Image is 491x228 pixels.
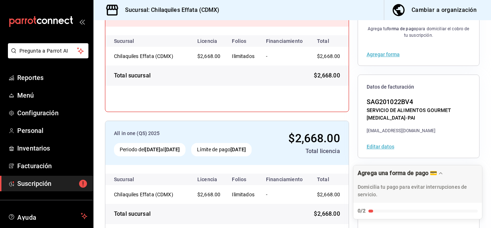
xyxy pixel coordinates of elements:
[308,35,352,47] th: Total
[191,143,252,156] div: Límite de pago
[114,130,267,137] div: All in one (QS) 2025
[17,126,87,135] span: Personal
[260,35,308,47] th: Financiamiento
[317,53,340,59] span: $2,668.00
[17,212,78,220] span: Ayuda
[260,47,308,66] td: -
[367,84,471,90] span: Datos de facturación
[308,174,352,185] th: Total
[17,143,87,153] span: Inventarios
[367,144,394,149] button: Editar datos
[114,53,186,60] div: Chilaquiles Effata (CDMX)
[19,47,77,55] span: Pregunta a Parrot AI
[114,38,153,44] div: Sucursal
[314,210,340,218] span: $2,668.00
[226,185,260,204] td: Ilimitados
[114,143,185,156] div: Periodo del al
[358,207,366,215] div: 0/2
[165,147,180,152] strong: [DATE]
[226,174,260,185] th: Folios
[114,191,186,198] div: Chilaquiles Effata (CDMX)
[17,90,87,100] span: Menú
[114,176,153,182] div: Sucursal
[358,170,437,176] div: Agrega una forma de pago 💳
[17,179,87,188] span: Suscripción
[358,183,478,198] p: Domicilia tu pago para evitar interrupciones de servicio.
[119,6,220,14] h3: Sucursal: Chilaquiles Effata (CDMX)
[353,165,482,203] div: Drag to move checklist
[367,52,400,57] button: Agregar forma
[5,52,88,60] a: Pregunta a Parrot AI
[226,47,260,66] td: Ilimitados
[260,185,308,204] td: -
[367,107,471,122] div: SERVICIO DE ALIMENTOS GOURMET [MEDICAL_DATA]-PAI
[317,192,340,197] span: $2,668.00
[387,26,416,31] strong: forma de pago
[367,26,471,39] div: Agrega tu para domiciliar el cobro de tu suscripción.
[145,147,160,152] strong: [DATE]
[367,128,471,134] div: [EMAIL_ADDRESS][DOMAIN_NAME]
[314,71,340,80] span: $2,668.00
[192,35,226,47] th: Licencia
[17,161,87,171] span: Facturación
[79,19,85,24] button: open_drawer_menu
[226,35,260,47] th: Folios
[197,192,220,197] span: $2,668.00
[192,174,226,185] th: Licencia
[353,165,482,219] button: Expand Checklist
[367,97,471,107] div: SAG201022BV4
[8,43,88,58] button: Pregunta a Parrot AI
[230,147,246,152] strong: [DATE]
[114,71,151,80] div: Total sucursal
[412,5,477,15] div: Cambiar a organización
[260,174,308,185] th: Financiamiento
[353,165,482,219] div: Agrega una forma de pago 💳
[17,73,87,82] span: Reportes
[197,53,220,59] span: $2,668.00
[17,108,87,118] span: Configuración
[273,147,340,156] div: Total licencia
[114,210,151,218] div: Total sucursal
[288,131,340,145] span: $2,668.00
